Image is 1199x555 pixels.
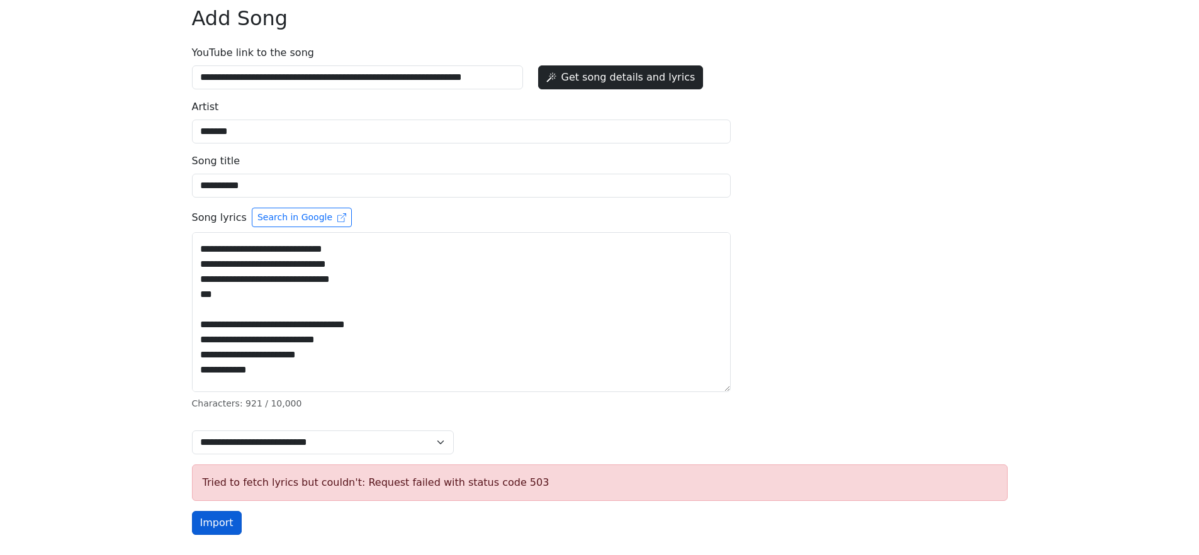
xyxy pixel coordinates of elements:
span: 921 [245,398,262,408]
p: Characters : / 10,000 [192,397,731,410]
label: Song lyrics [192,208,1008,227]
div: Tried to fetch lyrics but couldn't: Request failed with status code 503 [192,464,1008,501]
button: Song lyrics [252,208,352,227]
button: Get song details and lyrics [538,65,704,89]
button: Import [192,511,242,535]
h2: Add Song [192,6,1008,30]
label: YouTube link to the song [192,45,314,60]
label: Song title [192,154,240,169]
label: Artist [192,99,219,115]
